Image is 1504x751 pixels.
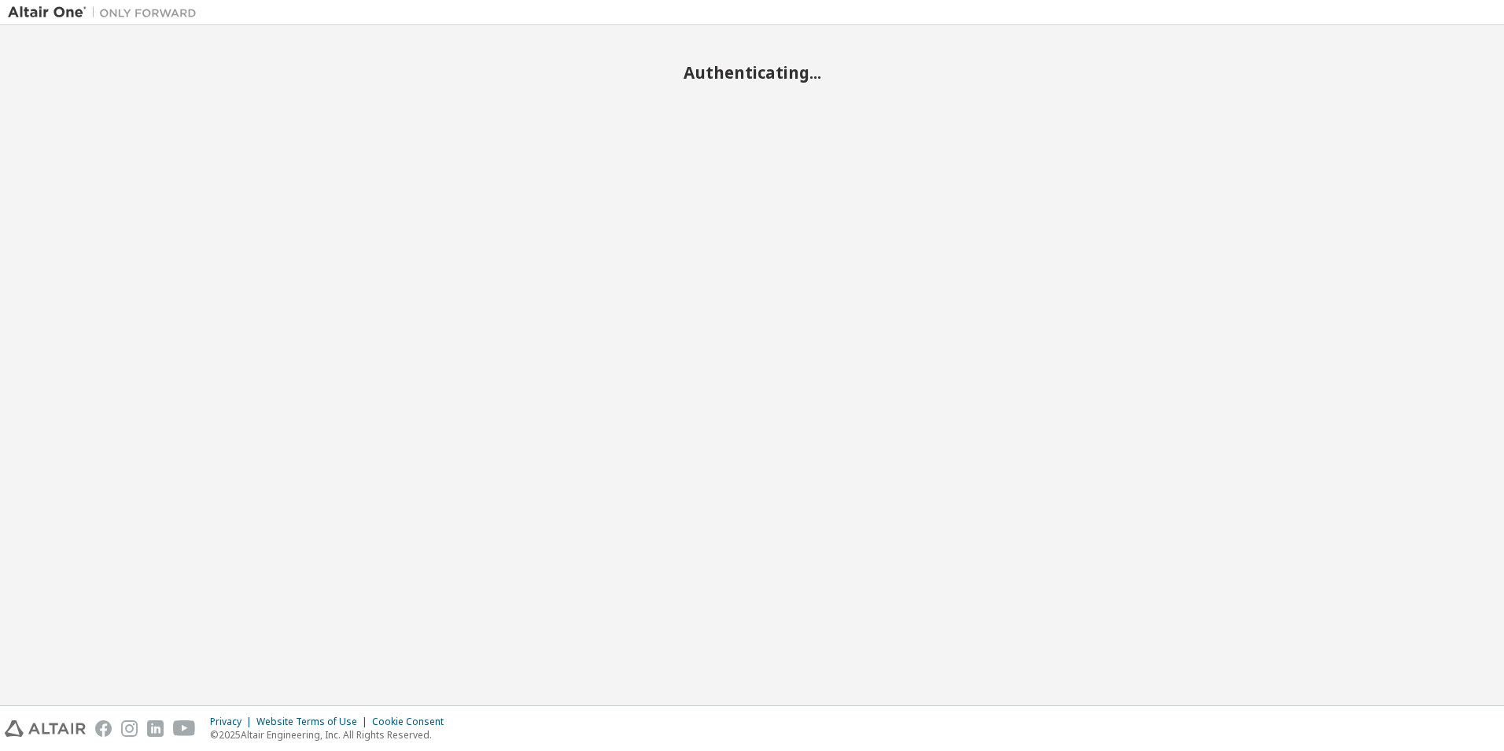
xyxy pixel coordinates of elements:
[147,720,164,737] img: linkedin.svg
[5,720,86,737] img: altair_logo.svg
[121,720,138,737] img: instagram.svg
[210,728,453,742] p: © 2025 Altair Engineering, Inc. All Rights Reserved.
[95,720,112,737] img: facebook.svg
[210,716,256,728] div: Privacy
[372,716,453,728] div: Cookie Consent
[8,5,205,20] img: Altair One
[173,720,196,737] img: youtube.svg
[256,716,372,728] div: Website Terms of Use
[8,62,1496,83] h2: Authenticating...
